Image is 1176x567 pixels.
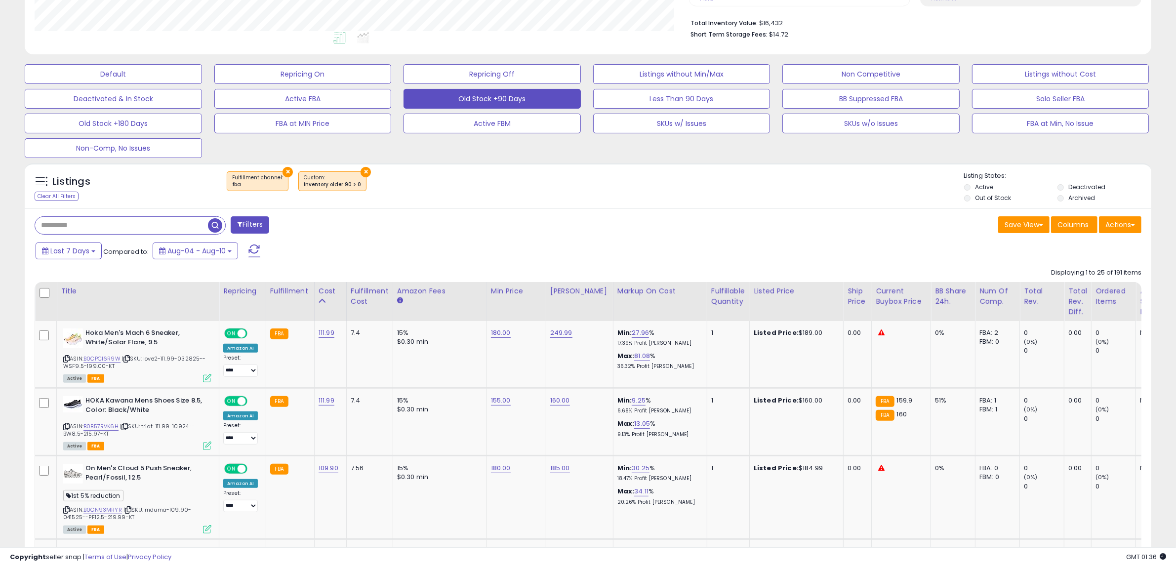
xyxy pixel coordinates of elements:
div: 0 [1024,414,1064,423]
span: ON [225,329,238,338]
small: Amazon Fees. [397,296,403,305]
small: FBA [876,410,894,421]
div: 0.00 [848,328,864,337]
div: 51% [935,396,968,405]
p: 18.47% Profit [PERSON_NAME] [617,475,699,482]
span: Compared to: [103,247,149,256]
div: $0.30 min [397,405,479,414]
button: Solo Seller FBA [972,89,1149,109]
div: 0.00 [848,396,864,405]
a: 109.90 [319,463,338,473]
p: 36.32% Profit [PERSON_NAME] [617,363,699,370]
div: % [617,352,699,370]
div: 0 [1024,346,1064,355]
span: 159.9 [897,396,913,405]
button: Filters [231,216,269,234]
button: Aug-04 - Aug-10 [153,243,238,259]
button: Deactivated & In Stock [25,89,202,109]
button: Default [25,64,202,84]
div: Total Rev. Diff. [1068,286,1087,317]
span: OFF [246,397,262,405]
label: Deactivated [1068,183,1105,191]
div: 0.00 [1068,464,1084,473]
span: Fulfillment channel : [232,174,283,189]
small: FBA [270,396,288,407]
b: Total Inventory Value: [690,19,758,27]
div: % [617,328,699,347]
b: Hoka Men's Mach 6 Sneaker, White/Solar Flare, 9.5 [85,328,205,349]
button: Active FBM [404,114,581,133]
a: Terms of Use [84,552,126,562]
div: 0% [935,328,968,337]
a: 81.08 [634,351,650,361]
div: Preset: [223,355,258,377]
b: Listed Price: [754,463,799,473]
div: inventory older 90 > 0 [304,181,361,188]
span: FBA [87,374,104,383]
button: BB Suppressed FBA [782,89,960,109]
a: Privacy Policy [128,552,171,562]
div: Clear All Filters [35,192,79,201]
div: ASIN: [63,396,211,449]
div: Repricing [223,286,262,296]
a: 160.00 [550,396,570,405]
li: $16,432 [690,16,1134,28]
div: FBM: 0 [979,473,1012,482]
p: 20.26% Profit [PERSON_NAME] [617,499,699,506]
div: Title [61,286,215,296]
a: 9.25 [632,396,646,405]
b: Min: [617,328,632,337]
small: (0%) [1095,473,1109,481]
div: 0% [935,464,968,473]
div: 7.4 [351,396,385,405]
div: 0 [1024,464,1064,473]
div: FBA: 0 [979,464,1012,473]
button: Save View [998,216,1050,233]
small: (0%) [1024,405,1038,413]
button: Listings without Cost [972,64,1149,84]
div: Current Buybox Price [876,286,927,307]
span: 1st 5% reduction [63,490,123,501]
span: Last 7 Days [50,246,89,256]
div: seller snap | | [10,553,171,562]
span: Columns [1057,220,1089,230]
div: 15% [397,328,479,337]
button: Columns [1051,216,1097,233]
div: % [617,464,699,482]
div: N/A [1140,396,1173,405]
div: FBA: 1 [979,396,1012,405]
div: $184.99 [754,464,836,473]
button: Non-Comp, No Issues [25,138,202,158]
button: Less Than 90 Days [593,89,770,109]
p: 9.13% Profit [PERSON_NAME] [617,431,699,438]
div: ASIN: [63,328,211,381]
div: N/A [1140,328,1173,337]
div: Fulfillment Cost [351,286,389,307]
b: Max: [617,351,635,361]
small: (0%) [1024,473,1038,481]
b: Listed Price: [754,328,799,337]
button: × [283,167,293,177]
b: Min: [617,396,632,405]
div: Num of Comp. [979,286,1015,307]
div: [PERSON_NAME] [550,286,609,296]
div: 0 [1024,396,1064,405]
div: Amazon AI [223,479,258,488]
a: B0B57RVK6H [83,422,119,431]
button: Actions [1099,216,1141,233]
h5: Listings [52,175,90,189]
button: Old Stock +90 Days [404,89,581,109]
div: FBA: 2 [979,328,1012,337]
small: (0%) [1095,405,1109,413]
a: 155.00 [491,396,511,405]
div: 0 [1095,396,1135,405]
a: B0CN93MRYR [83,506,122,514]
span: OFF [246,329,262,338]
button: FBA at MIN Price [214,114,392,133]
div: 0 [1095,482,1135,491]
button: × [361,167,371,177]
small: FBA [876,396,894,407]
div: 7.4 [351,328,385,337]
div: Markup on Cost [617,286,703,296]
b: Max: [617,419,635,428]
